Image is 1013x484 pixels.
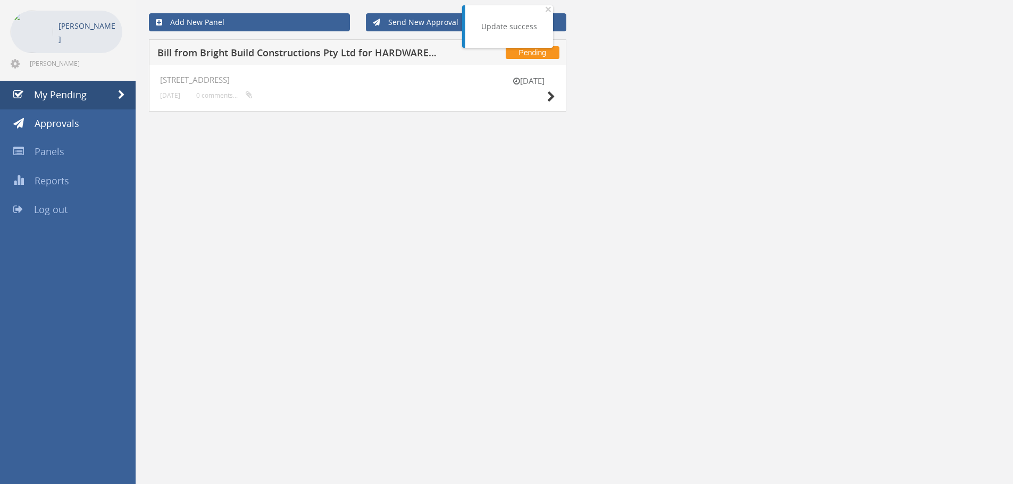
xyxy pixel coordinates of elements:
h4: [STREET_ADDRESS] [160,75,555,84]
a: Send New Approval [366,13,567,31]
a: Add New Panel [149,13,350,31]
span: My Pending [34,88,87,101]
span: Approvals [35,117,79,130]
span: Panels [35,145,64,158]
h5: Bill from Bright Build Constructions Pty Ltd for HARDWARE AND GENERAL SUPPLIES LTD [157,48,438,61]
span: Reports [35,174,69,187]
div: Update success [481,21,537,32]
span: Log out [34,203,68,216]
p: [PERSON_NAME] [58,19,117,46]
span: Pending [506,46,559,59]
span: × [545,2,551,16]
small: [DATE] [160,91,180,99]
small: 0 comments... [196,91,253,99]
span: [PERSON_NAME][EMAIL_ADDRESS][DOMAIN_NAME] [30,59,120,67]
small: [DATE] [502,75,555,87]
